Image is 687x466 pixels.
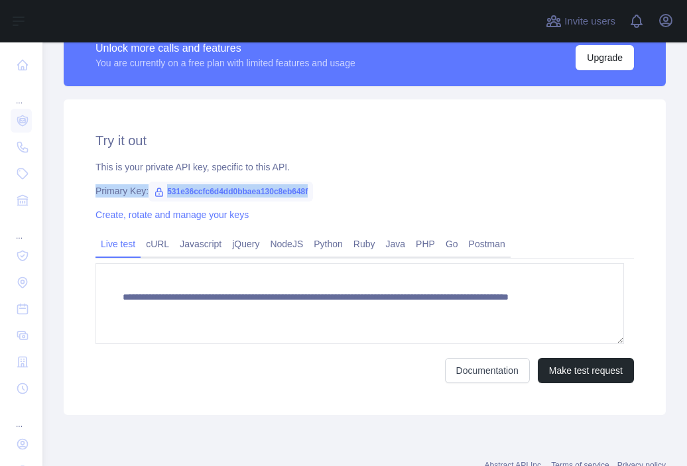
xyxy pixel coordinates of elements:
[95,131,634,150] h2: Try it out
[11,403,32,430] div: ...
[95,56,355,70] div: You are currently on a free plan with limited features and usage
[348,233,381,255] a: Ruby
[381,233,411,255] a: Java
[538,358,634,383] button: Make test request
[95,209,249,220] a: Create, rotate and manage your keys
[95,160,634,174] div: This is your private API key, specific to this API.
[11,215,32,241] div: ...
[174,233,227,255] a: Javascript
[141,233,174,255] a: cURL
[308,233,348,255] a: Python
[564,14,615,29] span: Invite users
[95,40,355,56] div: Unlock more calls and features
[440,233,464,255] a: Go
[227,233,265,255] a: jQuery
[11,80,32,106] div: ...
[576,45,634,70] button: Upgrade
[464,233,511,255] a: Postman
[410,233,440,255] a: PHP
[265,233,308,255] a: NodeJS
[149,182,313,202] span: 531e36ccfc6d4dd0bbaea130c8eb648f
[543,11,618,32] button: Invite users
[445,358,530,383] a: Documentation
[95,184,634,198] div: Primary Key:
[95,233,141,255] a: Live test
